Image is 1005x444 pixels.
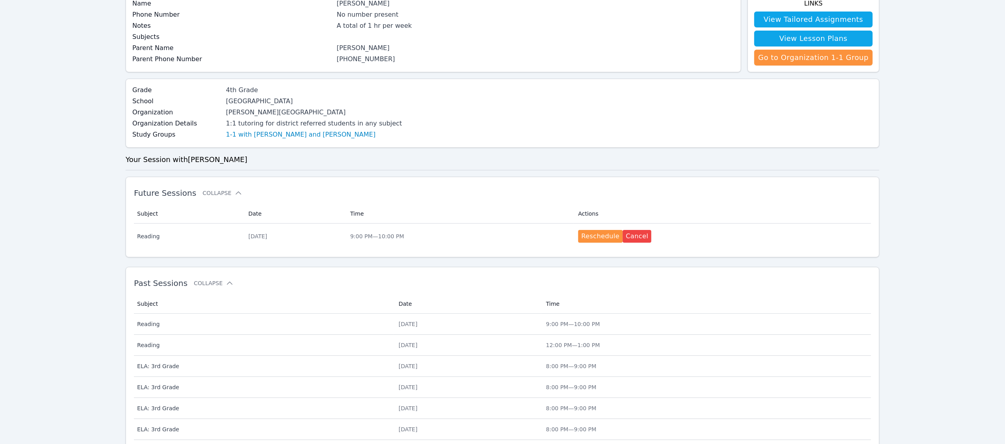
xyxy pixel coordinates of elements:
th: Date [394,294,541,314]
label: Phone Number [132,10,332,19]
div: [PERSON_NAME] [337,43,734,53]
a: 1-1 with [PERSON_NAME] and [PERSON_NAME] [226,130,376,139]
tr: ELA: 3rd Grade[DATE]8:00 PM—9:00 PM [134,419,871,440]
th: Date [244,204,345,224]
label: Subjects [132,32,332,42]
tr: Reading[DATE]9:00 PM—10:00 PMRescheduleCancel [134,224,871,249]
th: Subject [134,204,244,224]
tr: ELA: 3rd Grade[DATE]8:00 PM—9:00 PM [134,398,871,419]
span: 8:00 PM — 9:00 PM [546,405,596,411]
span: 9:00 PM — 10:00 PM [546,321,600,327]
span: Reading [137,232,239,240]
button: Collapse [194,279,234,287]
a: [PHONE_NUMBER] [337,55,395,63]
div: 1:1 tutoring for district referred students in any subject [226,119,402,128]
h3: Your Session with [PERSON_NAME] [126,154,879,165]
span: 9:00 PM — 10:00 PM [350,233,404,239]
label: Parent Phone Number [132,54,332,64]
div: [DATE] [399,362,536,370]
div: [GEOGRAPHIC_DATA] [226,97,402,106]
div: [PERSON_NAME][GEOGRAPHIC_DATA] [226,108,402,117]
span: Reading [137,320,389,328]
span: Future Sessions [134,188,196,198]
div: [DATE] [399,383,536,391]
label: Study Groups [132,130,221,139]
button: Cancel [623,230,652,243]
span: 12:00 PM — 1:00 PM [546,342,600,348]
div: [DATE] [399,341,536,349]
tr: ELA: 3rd Grade[DATE]8:00 PM—9:00 PM [134,356,871,377]
label: Organization Details [132,119,221,128]
span: ELA: 3rd Grade [137,383,389,391]
span: ELA: 3rd Grade [137,425,389,433]
th: Subject [134,294,394,314]
a: Go to Organization 1-1 Group [754,50,873,66]
tr: ELA: 3rd Grade[DATE]8:00 PM—9:00 PM [134,377,871,398]
span: Reading [137,341,389,349]
a: View Tailored Assignments [754,12,873,27]
tr: Reading[DATE]9:00 PM—10:00 PM [134,314,871,335]
a: View Lesson Plans [754,31,873,46]
label: Organization [132,108,221,117]
div: 4th Grade [226,85,402,95]
div: [DATE] [248,232,341,240]
label: Notes [132,21,332,31]
button: Reschedule [578,230,623,243]
th: Time [541,294,871,314]
label: School [132,97,221,106]
button: Collapse [203,189,242,197]
div: No number present [337,10,734,19]
span: Past Sessions [134,278,188,288]
span: 8:00 PM — 9:00 PM [546,363,596,369]
label: Parent Name [132,43,332,53]
span: 8:00 PM — 9:00 PM [546,426,596,432]
span: ELA: 3rd Grade [137,362,389,370]
div: [DATE] [399,320,536,328]
label: Grade [132,85,221,95]
tr: Reading[DATE]12:00 PM—1:00 PM [134,335,871,356]
div: [DATE] [399,425,536,433]
span: ELA: 3rd Grade [137,404,389,412]
th: Actions [573,204,871,224]
span: 8:00 PM — 9:00 PM [546,384,596,390]
div: [DATE] [399,404,536,412]
th: Time [345,204,573,224]
div: A total of 1 hr per week [337,21,734,31]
